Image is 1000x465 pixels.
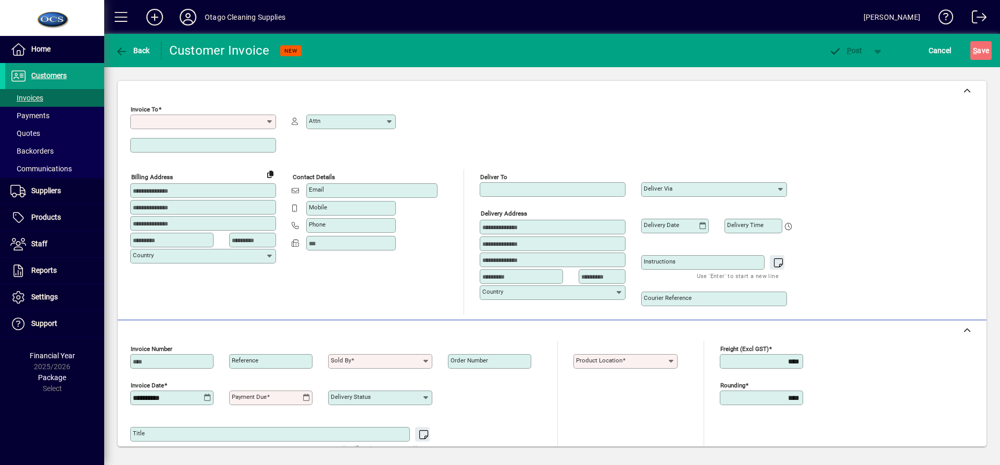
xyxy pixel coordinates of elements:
[262,166,279,182] button: Copy to Delivery address
[644,294,692,301] mat-label: Courier Reference
[973,46,977,55] span: S
[823,41,868,60] button: Post
[727,221,764,229] mat-label: Delivery time
[864,9,920,26] div: [PERSON_NAME]
[138,8,171,27] button: Add
[31,319,57,328] span: Support
[171,8,205,27] button: Profile
[5,258,104,284] a: Reports
[342,442,424,454] mat-hint: Use 'Enter' to start a new line
[926,41,954,60] button: Cancel
[113,41,153,60] button: Back
[309,221,326,228] mat-label: Phone
[829,46,863,55] span: ost
[847,46,852,55] span: P
[31,266,57,274] span: Reports
[5,205,104,231] a: Products
[31,240,47,248] span: Staff
[720,345,769,353] mat-label: Freight (excl GST)
[5,178,104,204] a: Suppliers
[480,173,507,181] mat-label: Deliver To
[31,45,51,53] span: Home
[10,129,40,137] span: Quotes
[31,213,61,221] span: Products
[309,186,324,193] mat-label: Email
[10,165,72,173] span: Communications
[31,293,58,301] span: Settings
[5,107,104,124] a: Payments
[30,351,75,360] span: Financial Year
[931,2,954,36] a: Knowledge Base
[5,36,104,62] a: Home
[576,357,622,364] mat-label: Product location
[104,41,161,60] app-page-header-button: Back
[973,42,989,59] span: ave
[5,311,104,337] a: Support
[644,185,672,192] mat-label: Deliver via
[232,393,267,400] mat-label: Payment due
[131,382,164,389] mat-label: Invoice date
[205,9,285,26] div: Otago Cleaning Supplies
[644,221,679,229] mat-label: Delivery date
[5,124,104,142] a: Quotes
[10,94,43,102] span: Invoices
[133,430,145,437] mat-label: Title
[720,382,745,389] mat-label: Rounding
[38,373,66,382] span: Package
[451,357,488,364] mat-label: Order number
[115,46,150,55] span: Back
[31,71,67,80] span: Customers
[5,284,104,310] a: Settings
[697,270,779,282] mat-hint: Use 'Enter' to start a new line
[644,258,676,265] mat-label: Instructions
[309,204,327,211] mat-label: Mobile
[970,41,992,60] button: Save
[5,160,104,178] a: Communications
[5,142,104,160] a: Backorders
[309,117,320,124] mat-label: Attn
[482,288,503,295] mat-label: Country
[964,2,987,36] a: Logout
[10,111,49,120] span: Payments
[929,42,952,59] span: Cancel
[10,147,54,155] span: Backorders
[331,357,351,364] mat-label: Sold by
[31,186,61,195] span: Suppliers
[169,42,270,59] div: Customer Invoice
[131,345,172,353] mat-label: Invoice number
[284,47,297,54] span: NEW
[5,89,104,107] a: Invoices
[133,252,154,259] mat-label: Country
[232,357,258,364] mat-label: Reference
[5,231,104,257] a: Staff
[331,393,371,400] mat-label: Delivery status
[131,106,158,113] mat-label: Invoice To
